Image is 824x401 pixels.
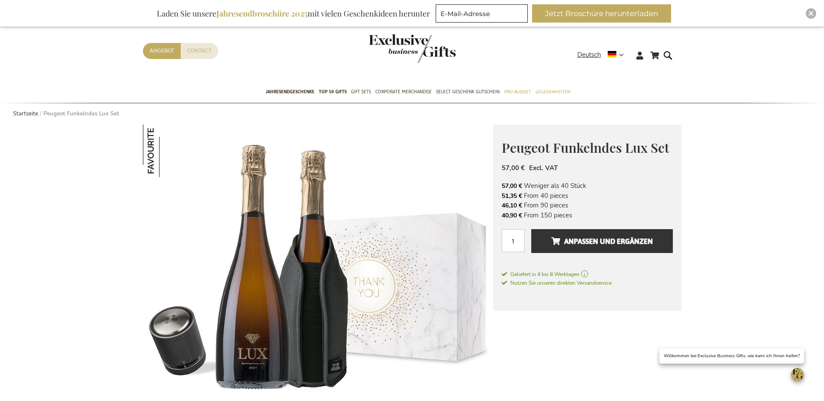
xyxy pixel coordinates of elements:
img: Exclusive Business gifts logo [369,34,456,63]
li: Weniger als 40 Stück [502,181,673,191]
span: TOP 50 Gifts [319,87,347,96]
div: Deutsch [577,50,629,60]
span: Gift Sets [351,87,371,96]
span: Jahresendgeschenke [266,87,314,96]
form: marketing offers and promotions [436,4,530,25]
img: Peugeot Funkelndes Lux Set [143,125,195,177]
span: Peugeot Funkelndes Lux Set [502,139,669,156]
span: Corporate Merchandise [375,87,432,96]
span: 40,90 € [502,211,522,220]
input: Menge [502,229,525,252]
span: Anpassen und ergänzen [551,234,653,248]
a: Geliefert in 4 bis 8 Werktagen [502,270,673,278]
span: Deutsch [577,50,601,60]
img: Close [808,11,814,16]
a: Startseite [13,110,38,118]
b: Jahresendbroschüre 2025 [216,8,308,19]
button: Anpassen und ergänzen [531,229,672,253]
a: store logo [369,34,412,63]
span: Pro Budget [504,87,531,96]
span: Nutzen Sie unseren direkten Versandservice [502,279,612,286]
a: Angebot [143,43,181,59]
div: Laden Sie unsere mit vielen Geschenkideen herunter [153,4,434,23]
a: Contact [181,43,218,59]
span: 46,10 € [502,201,522,210]
input: E-Mail-Adresse [436,4,528,23]
strong: Peugeot Funkelndes Lux Set [43,110,119,118]
span: 57,00 € [502,182,522,190]
span: 57,00 € [502,164,525,172]
span: 51,35 € [502,192,522,200]
span: Excl. VAT [529,164,558,172]
span: Gelegenheiten [535,87,570,96]
li: From 40 pieces [502,191,673,200]
a: Nutzen Sie unseren direkten Versandservice [502,278,612,287]
button: Jetzt Broschüre herunterladen [532,4,671,23]
li: From 150 pieces [502,210,673,220]
span: Select Geschenk Gutschein [436,87,500,96]
li: From 90 pieces [502,200,673,210]
div: Close [806,8,816,19]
